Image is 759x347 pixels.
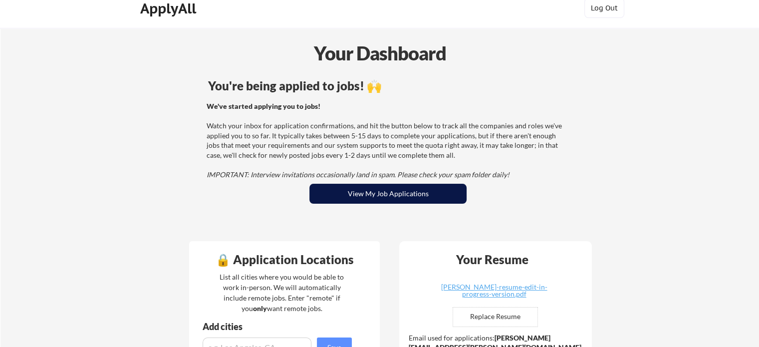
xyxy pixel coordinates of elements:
div: You're being applied to jobs! 🙌 [208,80,568,92]
em: IMPORTANT: Interview invitations occasionally land in spam. Please check your spam folder daily! [207,170,509,179]
strong: We've started applying you to jobs! [207,102,320,110]
div: Add cities [203,322,354,331]
div: [PERSON_NAME]-resume-edit-in-progress-version.pdf [435,284,553,298]
button: View My Job Applications [309,184,467,204]
div: Watch your inbox for application confirmations, and hit the button below to track all the compani... [207,101,566,180]
div: Your Resume [443,254,541,266]
strong: only [253,304,266,313]
div: List all cities where you would be able to work in-person. We will automatically include remote j... [213,272,350,314]
a: [PERSON_NAME]-resume-edit-in-progress-version.pdf [435,284,553,299]
div: Your Dashboard [1,39,759,67]
div: 🔒 Application Locations [192,254,377,266]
